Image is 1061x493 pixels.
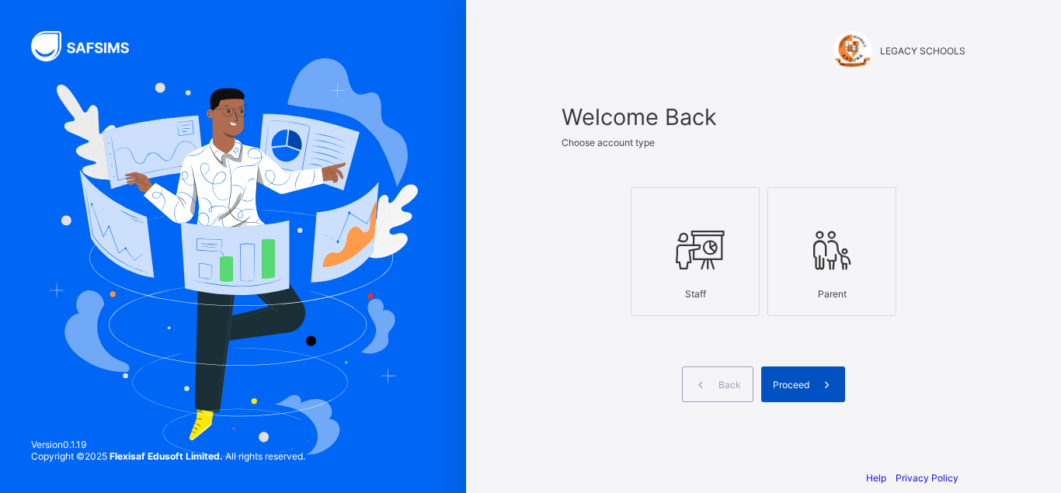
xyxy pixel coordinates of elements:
[31,450,305,462] span: Copyright © 2025 All rights reserved.
[896,472,958,484] a: Privacy Policy
[866,472,886,484] a: Help
[48,58,418,456] img: Hero Image
[639,280,751,307] div: Staff
[562,137,655,148] span: Choose account type
[110,450,223,462] strong: Flexisaf Edusoft Limited.
[31,31,148,61] img: SAFSIMS Logo
[31,439,305,450] span: Version 0.1.19
[773,379,809,391] span: Proceed
[776,280,888,307] div: Parent
[880,45,965,57] span: LEGACY SCHOOLS
[562,103,965,130] span: Welcome Back
[718,379,741,391] span: Back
